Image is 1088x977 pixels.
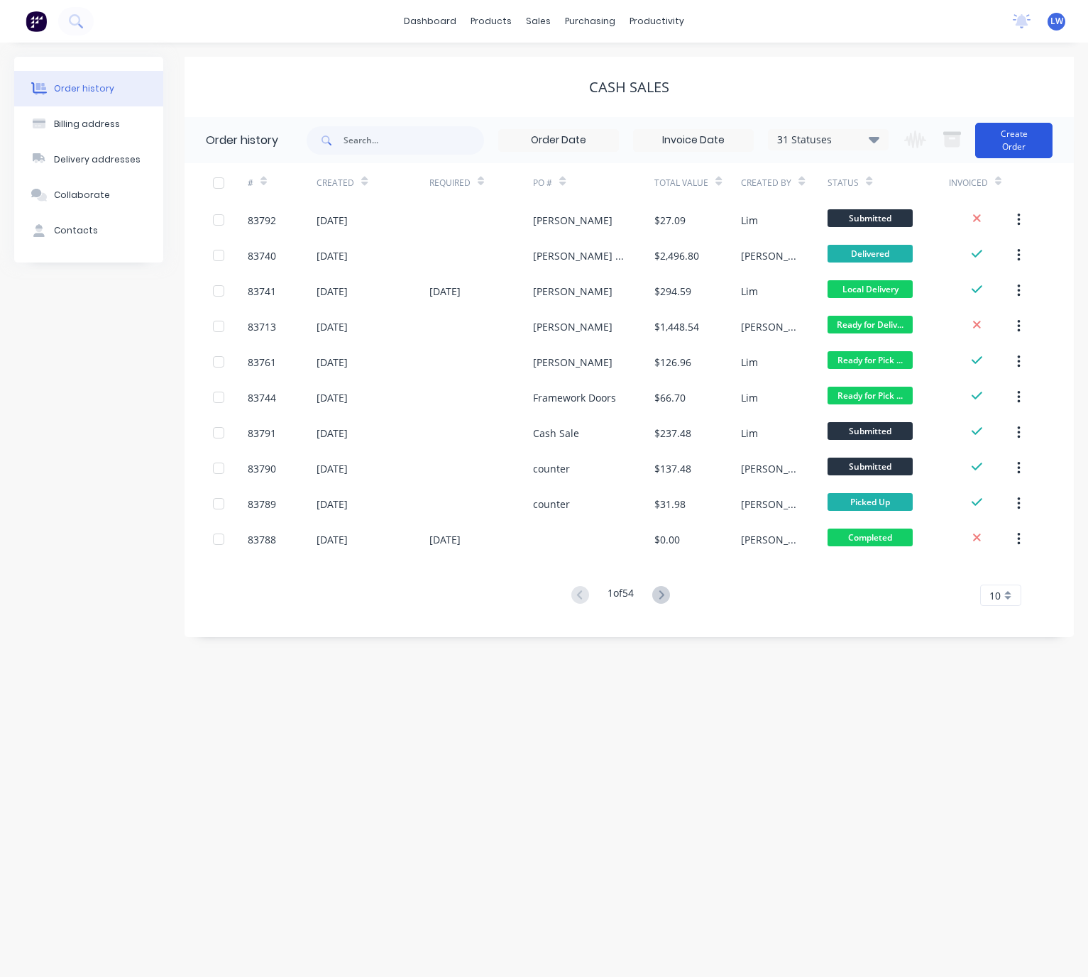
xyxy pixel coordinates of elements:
div: 83791 [248,426,276,441]
div: 83744 [248,390,276,405]
div: counter [533,461,570,476]
div: Order history [206,132,278,149]
div: 83740 [248,248,276,263]
div: Total Value [654,163,741,202]
div: Invoiced [949,163,1018,202]
div: 1 of 54 [608,585,634,606]
span: Ready for Deliv... [828,316,913,333]
div: $1,448.54 [654,319,699,334]
div: Contacts [54,224,98,237]
div: PO # [533,163,654,202]
div: $137.48 [654,461,691,476]
div: productivity [622,11,691,32]
span: Delivered [828,245,913,263]
div: [DATE] [317,319,348,334]
div: [PERSON_NAME] [533,213,612,228]
div: PO # [533,177,552,189]
div: products [463,11,519,32]
span: Ready for Pick ... [828,351,913,369]
input: Invoice Date [634,130,753,151]
div: 83790 [248,461,276,476]
div: Lim [741,426,758,441]
div: Lim [741,355,758,370]
div: Created [317,163,429,202]
button: Collaborate [14,177,163,213]
span: LW [1050,15,1063,28]
div: $294.59 [654,284,691,299]
div: Created [317,177,354,189]
div: [DATE] [429,532,461,547]
div: $126.96 [654,355,691,370]
div: [DATE] [317,497,348,512]
div: Cash Sales [589,79,669,96]
div: $0.00 [654,532,680,547]
div: # [248,163,317,202]
div: Billing address [54,118,120,131]
div: 83788 [248,532,276,547]
a: dashboard [397,11,463,32]
div: [PERSON_NAME] [741,497,799,512]
button: Create Order [975,123,1053,158]
div: Status [828,177,859,189]
div: Cash Sale [533,426,579,441]
div: [DATE] [317,532,348,547]
div: [PERSON_NAME] [741,248,799,263]
span: Ready for Pick ... [828,387,913,404]
div: Required [429,177,471,189]
div: [DATE] [317,461,348,476]
div: [PERSON_NAME] [741,532,799,547]
span: Submitted [828,422,913,440]
div: $66.70 [654,390,686,405]
div: 83741 [248,284,276,299]
div: [DATE] [317,390,348,405]
div: [PERSON_NAME] [741,319,799,334]
input: Order Date [499,130,618,151]
div: [DATE] [317,355,348,370]
div: [DATE] [317,213,348,228]
div: Required [429,163,533,202]
div: Order history [54,82,114,95]
div: $2,496.80 [654,248,699,263]
div: [DATE] [317,248,348,263]
div: Status [828,163,949,202]
div: 83761 [248,355,276,370]
div: Created By [741,163,828,202]
div: 31 Statuses [769,132,888,148]
span: Submitted [828,458,913,475]
div: $237.48 [654,426,691,441]
div: Total Value [654,177,708,189]
div: [DATE] [317,284,348,299]
div: Lim [741,390,758,405]
button: Contacts [14,213,163,248]
button: Billing address [14,106,163,142]
div: Delivery addresses [54,153,141,166]
button: Delivery addresses [14,142,163,177]
div: [PERSON_NAME] Forestry [533,248,626,263]
div: Framework Doors [533,390,616,405]
div: [DATE] [317,426,348,441]
div: 83789 [248,497,276,512]
div: 83792 [248,213,276,228]
div: sales [519,11,558,32]
div: [PERSON_NAME] [533,319,612,334]
span: Completed [828,529,913,546]
img: Factory [26,11,47,32]
div: $31.98 [654,497,686,512]
input: Search... [344,126,484,155]
div: [DATE] [429,284,461,299]
span: Local Delivery [828,280,913,298]
div: Collaborate [54,189,110,202]
div: [PERSON_NAME] [741,461,799,476]
span: Submitted [828,209,913,227]
button: Order history [14,71,163,106]
span: 10 [989,588,1001,603]
div: # [248,177,253,189]
div: Lim [741,213,758,228]
div: [PERSON_NAME] [533,284,612,299]
div: Created By [741,177,791,189]
div: purchasing [558,11,622,32]
div: 83713 [248,319,276,334]
div: [PERSON_NAME] [533,355,612,370]
div: $27.09 [654,213,686,228]
span: Picked Up [828,493,913,511]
